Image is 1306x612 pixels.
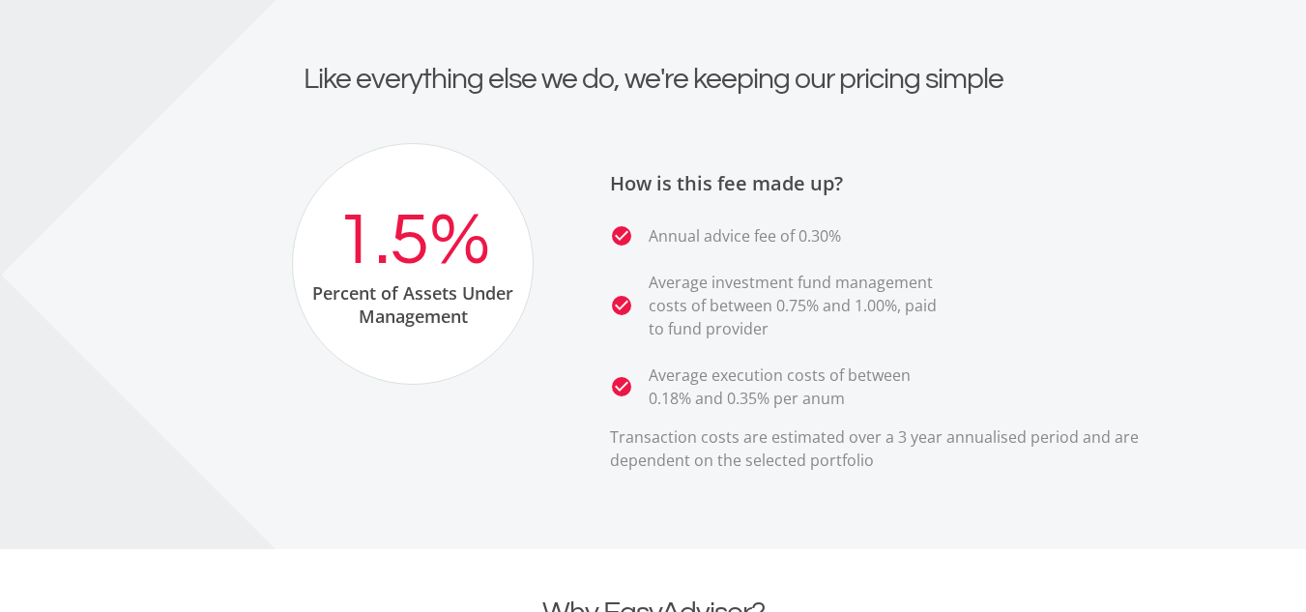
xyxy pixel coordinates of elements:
[649,364,948,410] p: Average execution costs of between 0.18% and 0.35% per anum
[117,62,1190,97] h2: Like everything else we do, we're keeping our pricing simple
[610,294,633,317] i: check_circle
[649,224,841,248] p: Annual advice fee of 0.30%
[610,375,633,398] i: check_circle
[293,281,533,328] div: Percent of Assets Under Management
[610,425,1190,472] p: Transaction costs are estimated over a 3 year annualised period and are dependent on the selected...
[335,201,490,281] div: 1.5%
[610,172,1190,195] h3: How is this fee made up?
[610,224,633,248] i: check_circle
[649,271,948,340] p: Average investment fund management costs of between 0.75% and 1.00%, paid to fund provider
